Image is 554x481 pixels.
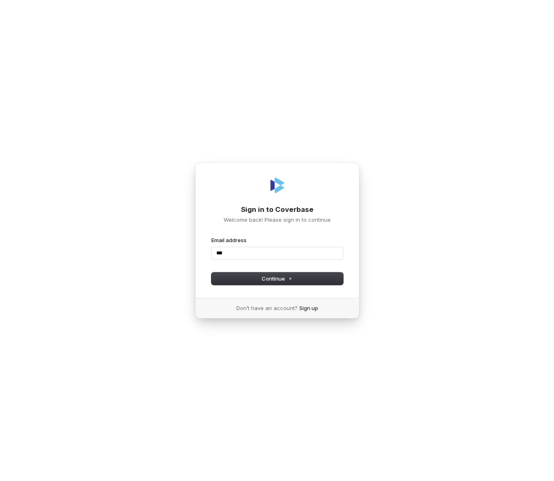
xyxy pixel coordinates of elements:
[211,216,343,223] p: Welcome back! Please sign in to continue
[299,304,318,312] a: Sign up
[236,304,298,312] span: Don’t have an account?
[211,205,343,215] h1: Sign in to Coverbase
[211,236,247,244] label: Email address
[262,275,292,282] span: Continue
[267,175,287,195] img: Coverbase
[211,272,343,285] button: Continue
